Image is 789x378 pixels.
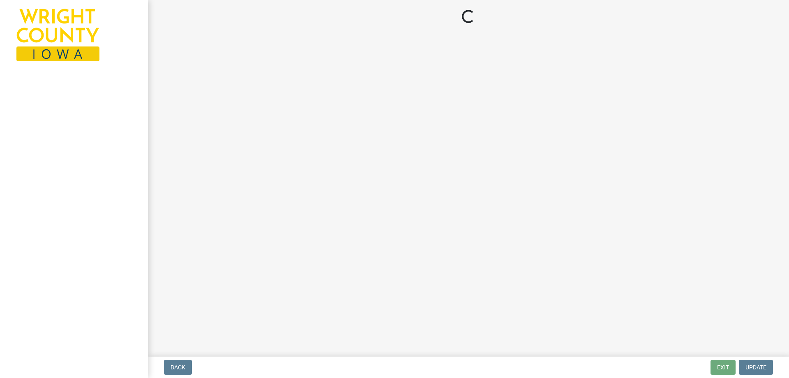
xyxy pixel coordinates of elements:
[171,364,185,371] span: Back
[739,360,773,375] button: Update
[745,364,766,371] span: Update
[16,9,99,61] img: Wright County, Iowa
[711,360,736,375] button: Exit
[164,360,192,375] button: Back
